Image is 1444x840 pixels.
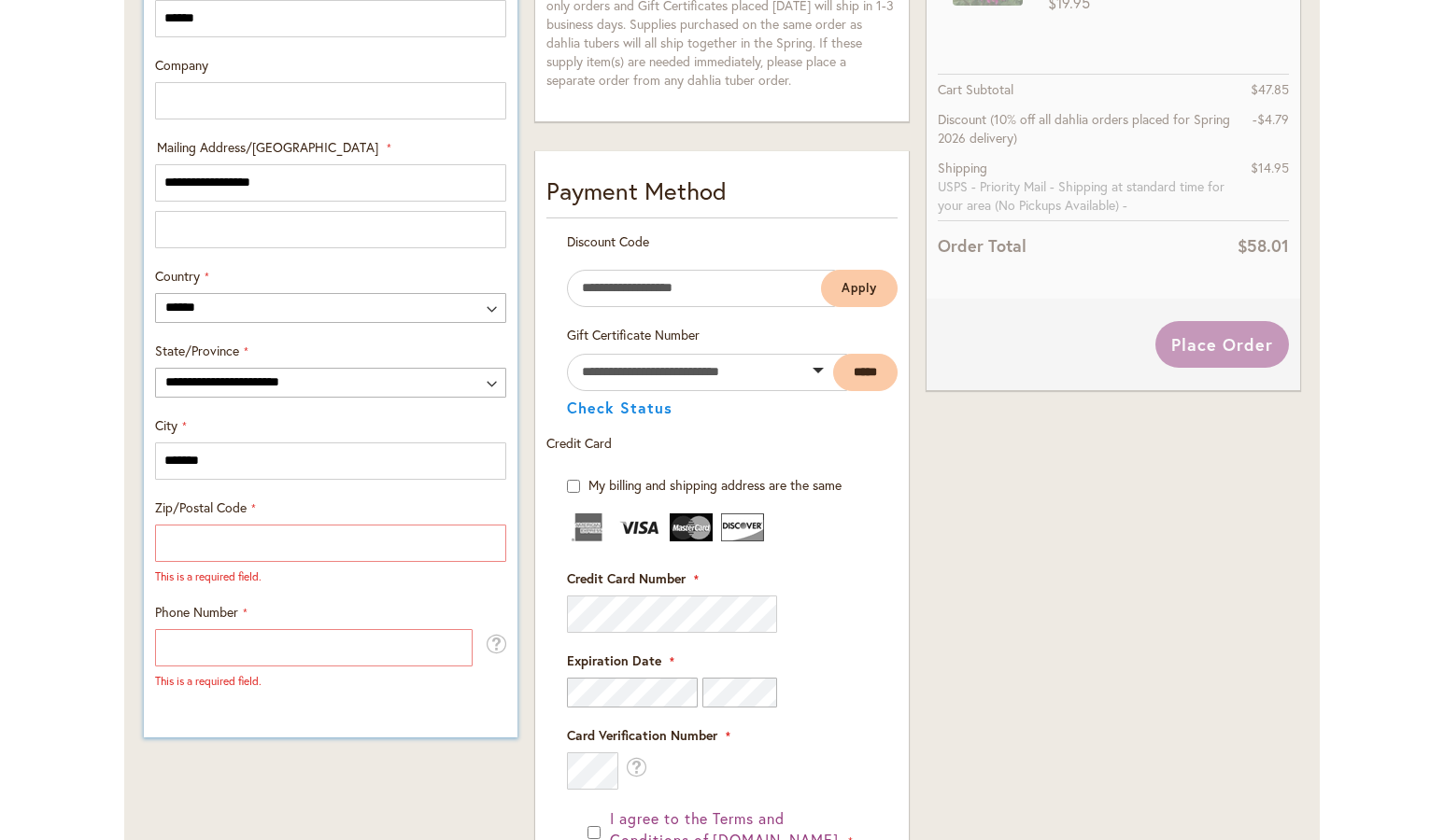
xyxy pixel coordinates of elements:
img: Visa [618,513,661,541]
button: Apply [821,270,898,307]
span: This is a required field. [155,674,262,688]
img: Discover [721,513,764,541]
span: Company [155,56,208,74]
span: Expiration Date [567,651,661,669]
span: This is a required field. [155,569,262,583]
span: State/Province [155,342,239,359]
span: City [155,416,177,434]
span: Card Verification Number [567,726,717,744]
span: Gift Certificate Number [567,326,700,343]
span: Country [155,267,200,285]
span: Apply [842,280,877,296]
span: Credit Card Number [567,569,686,587]
div: Payment Method [546,174,898,218]
span: My billing and shipping address are the same [588,476,842,494]
img: MasterCard [670,513,713,541]
span: Phone Number [155,603,238,621]
span: Credit Card [546,434,612,452]
span: Zip/Postal Code [155,498,247,516]
button: Check Status [567,400,672,415]
span: Discount Code [567,232,649,250]
iframe: Launch Accessibility Center [14,774,66,826]
img: American Express [567,513,610,541]
span: Mailing Address/[GEOGRAPHIC_DATA] [157,138,378,156]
